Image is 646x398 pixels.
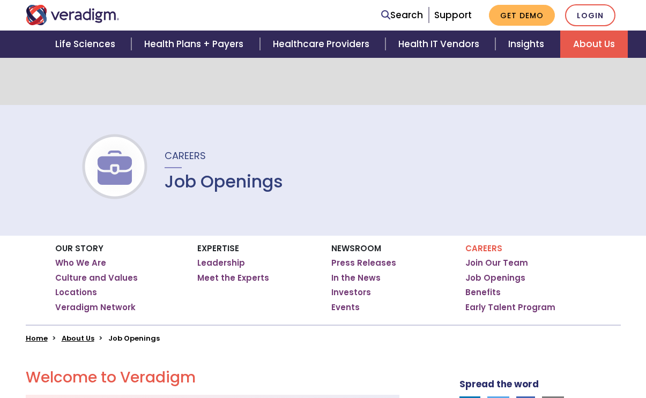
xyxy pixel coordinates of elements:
[131,31,259,58] a: Health Plans + Payers
[26,333,48,343] a: Home
[55,273,138,283] a: Culture and Values
[459,378,539,391] strong: Spread the word
[42,31,131,58] a: Life Sciences
[495,31,560,58] a: Insights
[331,273,381,283] a: In the News
[260,31,385,58] a: Healthcare Providers
[560,31,628,58] a: About Us
[434,9,472,21] a: Support
[465,273,525,283] a: Job Openings
[565,4,615,26] a: Login
[465,287,501,298] a: Benefits
[197,273,269,283] a: Meet the Experts
[55,302,136,313] a: Veradigm Network
[197,258,245,268] a: Leadership
[55,287,97,298] a: Locations
[465,258,528,268] a: Join Our Team
[381,8,423,22] a: Search
[26,369,399,387] h2: Welcome to Veradigm
[165,149,206,162] span: Careers
[26,5,120,25] img: Veradigm logo
[331,302,360,313] a: Events
[62,333,94,343] a: About Us
[465,302,555,313] a: Early Talent Program
[489,5,555,26] a: Get Demo
[385,31,495,58] a: Health IT Vendors
[165,171,283,192] h1: Job Openings
[331,258,396,268] a: Press Releases
[331,287,371,298] a: Investors
[55,258,106,268] a: Who We Are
